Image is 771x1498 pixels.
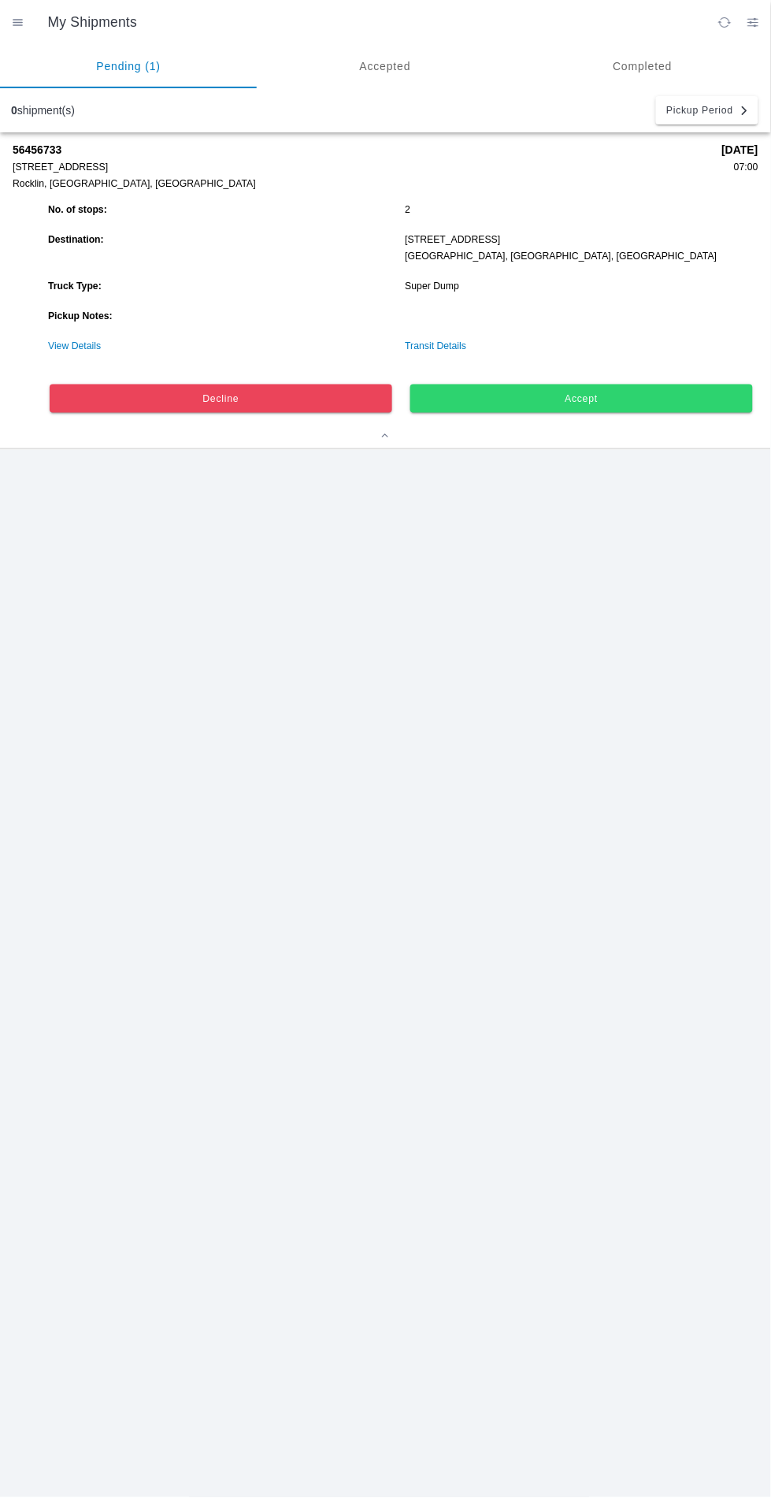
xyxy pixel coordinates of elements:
[50,385,392,413] ion-button: Decline
[32,14,710,31] ion-title: My Shipments
[666,106,733,115] span: Pickup Period
[410,385,753,413] ion-button: Accept
[722,162,758,173] div: 07:00
[11,104,17,117] b: 0
[48,204,107,215] strong: No. of stops:
[48,234,104,245] strong: Destination:
[48,281,102,292] strong: Truck Type:
[402,200,759,219] ion-col: 2
[48,340,101,351] a: View Details
[11,104,75,117] div: shipment(s)
[13,143,711,156] strong: 56456733
[514,44,771,88] ion-segment-button: Completed
[48,310,113,322] strong: Pickup Notes:
[257,44,513,88] ion-segment-button: Accepted
[406,340,467,351] a: Transit Details
[13,162,711,173] div: [STREET_ADDRESS]
[402,277,759,296] ion-col: Super Dump
[722,143,758,156] strong: [DATE]
[406,251,755,262] div: [GEOGRAPHIC_DATA], [GEOGRAPHIC_DATA], [GEOGRAPHIC_DATA]
[406,234,755,245] div: [STREET_ADDRESS]
[13,178,711,189] div: Rocklin, [GEOGRAPHIC_DATA], [GEOGRAPHIC_DATA]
